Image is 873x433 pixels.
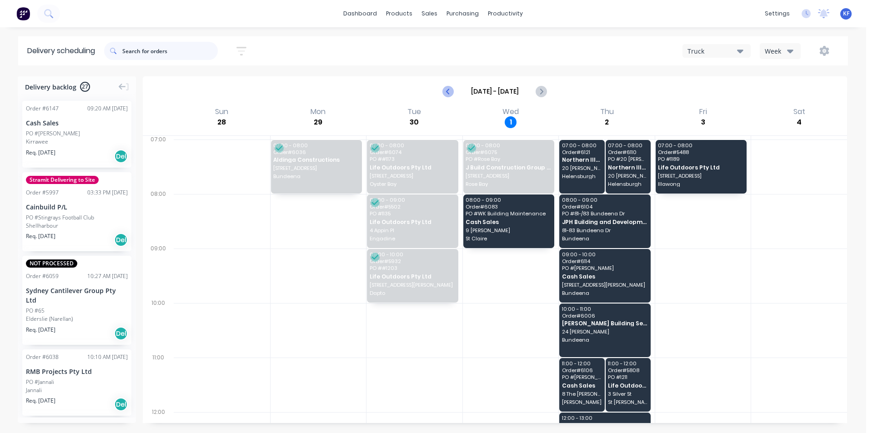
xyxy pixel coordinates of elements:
div: PO #[PERSON_NAME] [26,129,80,138]
span: 24 [PERSON_NAME] [562,329,647,334]
div: Delivery scheduling [18,36,104,65]
span: [STREET_ADDRESS] [273,165,358,171]
span: [STREET_ADDRESS][PERSON_NAME] [370,282,455,288]
span: PO # [PERSON_NAME] [562,265,647,271]
span: Order # 5808 [608,368,647,373]
span: PO # 81-/83 Bundeena Dr [562,211,647,216]
div: 1 [505,116,517,128]
span: Req. [DATE] [26,149,55,157]
span: 12:00 - 13:00 [562,415,647,421]
span: Bundeena [273,174,358,179]
div: Sat [791,107,808,116]
a: dashboard [339,7,381,20]
span: PO # #1203 [370,265,455,271]
span: 09:00 - 10:00 [562,252,647,257]
span: St [PERSON_NAME] [608,399,647,405]
span: Req. [DATE] [26,326,55,334]
span: [PERSON_NAME] Building Services [562,320,647,326]
div: Del [114,398,128,411]
div: 30 [408,116,420,128]
div: 10:27 AM [DATE] [87,272,128,280]
span: 07:00 - 08:00 [273,143,358,148]
div: Sydney Cantilever Group Pty Ltd [26,286,128,305]
div: 09:00 [143,243,174,298]
span: Req. [DATE] [26,397,55,405]
div: 07:00 [143,134,174,189]
span: [PERSON_NAME] [562,399,602,405]
span: Order # 6121 [562,149,602,155]
div: Thu [597,107,617,116]
span: Order # 6006 [562,313,647,319]
div: 29 [312,116,324,128]
span: 11:00 - 12:00 [608,361,647,366]
div: 2 [601,116,613,128]
span: J Build Construction Group Pty Ltd [466,164,551,170]
div: Jannali [26,386,128,394]
span: Northern Illawarra Constructions [608,164,647,170]
div: Mon [308,107,328,116]
div: Del [114,149,128,163]
button: Truck [682,44,751,58]
span: 08:00 - 09:00 [370,197,455,203]
span: Life Outdoors Pty Ltd [370,164,455,170]
div: Wed [500,107,522,116]
span: Cash Sales [562,383,602,388]
span: Life Outdoors Pty Ltd [608,383,647,388]
span: 08:00 - 09:00 [466,197,551,203]
span: Order # 5488 [658,149,743,155]
span: Order # 6106 [562,368,602,373]
span: St Claire [466,236,551,241]
span: KF [843,10,849,18]
span: 9 [PERSON_NAME] [466,228,551,233]
span: Cash Sales [562,274,647,279]
span: Order # 6074 [370,149,455,155]
span: Bundeena [562,236,647,241]
span: PO # #1173 [370,156,455,162]
span: Delivery backlog [25,82,76,92]
span: Illawong [658,181,743,187]
div: sales [417,7,442,20]
span: 07:00 - 08:00 [466,143,551,148]
span: Aldinga Constructions [273,157,358,163]
div: Fri [697,107,710,116]
span: Life Outdoors Pty Ltd [658,164,743,170]
span: Engadine [370,236,455,241]
div: 11:00 [143,352,174,407]
span: Dapto [370,290,455,296]
span: PO # 1189 [658,156,743,162]
div: 3 [697,116,709,128]
span: [STREET_ADDRESS] [466,173,551,179]
div: Truck [687,46,737,56]
span: 07:00 - 08:00 [370,143,455,148]
span: Order # 6075 [466,149,551,155]
div: Tue [405,107,424,116]
span: Req. [DATE] [26,232,55,240]
span: Oyster Bay [370,181,455,187]
span: Order # 6110 [608,149,647,155]
span: 27 [80,82,90,92]
span: JPH Building and Development Pty Ltd [562,219,647,225]
button: Week [760,43,801,59]
div: settings [760,7,794,20]
div: 10:00 [143,298,174,352]
img: Factory [16,7,30,20]
span: 8 The [PERSON_NAME] [562,391,602,397]
div: Order # 6147 [26,105,59,113]
div: Week [765,46,791,56]
div: products [381,7,417,20]
span: 20 [PERSON_NAME] St [562,165,602,171]
span: NOT PROCESSED [26,259,77,268]
div: Sun [212,107,231,116]
div: Kirrawee [26,138,128,146]
span: PO # 1135 [370,211,455,216]
span: Cash Sales [466,219,551,225]
div: 10:10 AM [DATE] [87,353,128,361]
span: Bundeena [562,290,647,296]
span: Order # 5502 [370,204,455,209]
span: PO # [PERSON_NAME] [562,374,602,380]
span: 07:00 - 08:00 [562,143,602,148]
span: Bundeena [562,337,647,343]
div: 08:00 [143,189,174,243]
span: 3 Silver St [608,391,647,397]
span: PO # WK Building Maintenance [466,211,551,216]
